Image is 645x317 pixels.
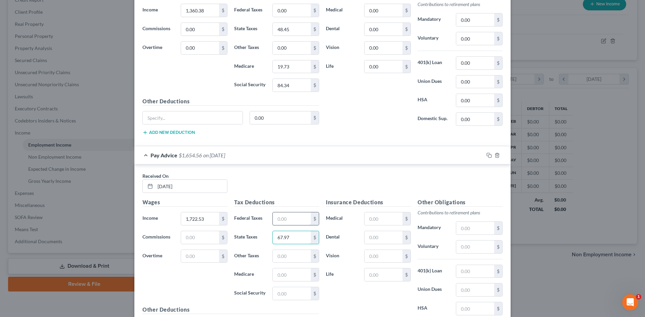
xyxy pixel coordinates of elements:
[219,42,227,54] div: $
[494,265,502,278] div: $
[322,231,361,244] label: Dental
[494,302,502,315] div: $
[364,268,402,281] input: 0.00
[273,60,311,73] input: 0.00
[181,42,219,54] input: 0.00
[414,94,453,107] label: HSA
[322,268,361,281] label: Life
[142,173,169,179] span: Received On
[142,130,195,135] button: Add new deduction
[456,32,494,45] input: 0.00
[273,268,311,281] input: 0.00
[311,79,319,92] div: $
[219,23,227,36] div: $
[273,250,311,263] input: 0.00
[414,265,453,278] label: 401(k) Loan
[494,13,502,26] div: $
[273,287,311,300] input: 0.00
[231,4,269,17] label: Federal Taxes
[364,60,402,73] input: 0.00
[231,231,269,244] label: State Taxes
[402,268,411,281] div: $
[402,42,411,54] div: $
[139,250,177,263] label: Overtime
[414,32,453,45] label: Voluntary
[364,231,402,244] input: 0.00
[456,113,494,125] input: 0.00
[179,152,202,158] span: $1,654.56
[311,60,319,73] div: $
[234,198,319,207] h5: Tax Deductions
[139,22,177,36] label: Commissions
[311,42,319,54] div: $
[494,241,502,253] div: $
[636,294,641,300] span: 1
[418,1,503,8] p: Contributions to retirement plans
[155,180,227,193] input: MM/DD/YYYY
[219,4,227,17] div: $
[203,152,225,158] span: on [DATE]
[231,268,269,281] label: Medicare
[456,265,494,278] input: 0.00
[273,79,311,92] input: 0.00
[142,215,158,221] span: Income
[219,250,227,263] div: $
[231,287,269,300] label: Social Security
[311,111,319,124] div: $
[142,198,227,207] h5: Wages
[364,212,402,225] input: 0.00
[181,4,219,17] input: 0.00
[414,13,453,27] label: Mandatory
[414,56,453,70] label: 401(k) Loan
[311,212,319,225] div: $
[418,209,503,216] p: Contributions to retirement plans
[181,231,219,244] input: 0.00
[311,268,319,281] div: $
[494,283,502,296] div: $
[456,94,494,107] input: 0.00
[414,240,453,254] label: Voluntary
[622,294,638,310] iframe: Intercom live chat
[273,4,311,17] input: 0.00
[311,250,319,263] div: $
[231,78,269,92] label: Social Security
[456,75,494,88] input: 0.00
[456,283,494,296] input: 0.00
[311,23,319,36] div: $
[414,112,453,126] label: Domestic Sup.
[364,42,402,54] input: 0.00
[322,41,361,55] label: Vision
[181,23,219,36] input: 0.00
[322,212,361,225] label: Medical
[231,212,269,225] label: Federal Taxes
[494,32,502,45] div: $
[142,306,319,314] h5: Other Deductions
[414,221,453,235] label: Mandatory
[456,302,494,315] input: 0.00
[273,212,311,225] input: 0.00
[181,250,219,263] input: 0.00
[273,42,311,54] input: 0.00
[364,4,402,17] input: 0.00
[322,4,361,17] label: Medical
[142,97,319,106] h5: Other Deductions
[494,57,502,69] div: $
[231,250,269,263] label: Other Taxes
[219,231,227,244] div: $
[456,57,494,69] input: 0.00
[418,198,503,207] h5: Other Obligations
[231,22,269,36] label: State Taxes
[494,113,502,125] div: $
[402,23,411,36] div: $
[402,60,411,73] div: $
[402,212,411,225] div: $
[414,302,453,315] label: HSA
[231,60,269,73] label: Medicare
[250,111,311,124] input: 0.00
[143,111,243,124] input: Specify...
[456,13,494,26] input: 0.00
[364,250,402,263] input: 0.00
[311,231,319,244] div: $
[139,231,177,244] label: Commissions
[456,222,494,234] input: 0.00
